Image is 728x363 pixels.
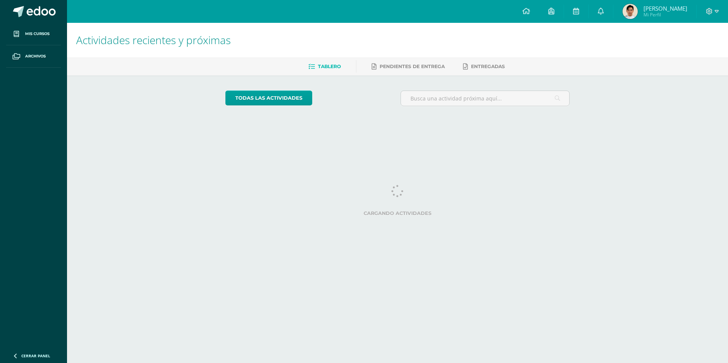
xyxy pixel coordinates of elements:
[318,64,341,69] span: Tablero
[643,5,687,12] span: [PERSON_NAME]
[6,23,61,45] a: Mis cursos
[225,91,312,105] a: todas las Actividades
[401,91,570,106] input: Busca una actividad próxima aquí...
[471,64,505,69] span: Entregadas
[623,4,638,19] img: 3ef5ddf9f422fdfcafeb43ddfbc22940.png
[21,353,50,358] span: Cerrar panel
[372,61,445,73] a: Pendientes de entrega
[308,61,341,73] a: Tablero
[463,61,505,73] a: Entregadas
[643,11,687,18] span: Mi Perfil
[6,45,61,68] a: Archivos
[25,31,49,37] span: Mis cursos
[25,53,46,59] span: Archivos
[76,33,231,47] span: Actividades recientes y próximas
[380,64,445,69] span: Pendientes de entrega
[225,210,570,216] label: Cargando actividades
